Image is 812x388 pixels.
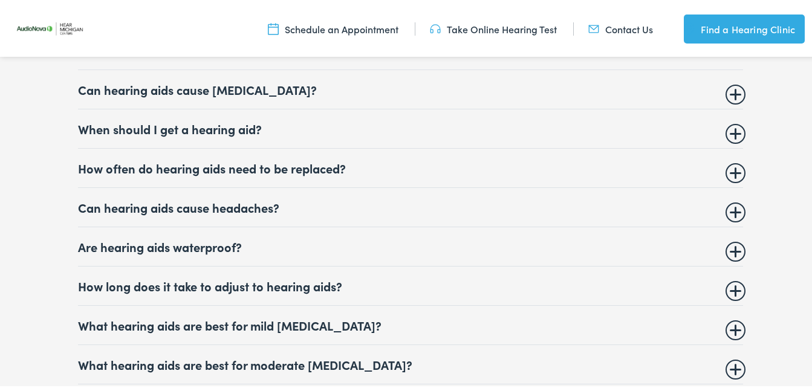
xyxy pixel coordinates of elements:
img: utility icon [684,19,695,34]
a: Schedule an Appointment [268,20,398,33]
summary: How long does it take to adjust to hearing aids? [78,276,743,291]
img: utility icon [268,20,279,33]
summary: What hearing aids are best for moderate [MEDICAL_DATA]? [78,355,743,369]
summary: What hearing aids are best for mild [MEDICAL_DATA]? [78,315,743,330]
summary: Can hearing aids cause headaches? [78,198,743,212]
img: utility icon [588,20,599,33]
a: Take Online Hearing Test [430,20,557,33]
summary: Can hearing aids cause [MEDICAL_DATA]? [78,80,743,94]
summary: How often do hearing aids need to be replaced? [78,158,743,173]
a: Contact Us [588,20,653,33]
summary: When should I get a hearing aid? [78,119,743,134]
a: Find a Hearing Clinic [684,12,805,41]
img: utility icon [430,20,441,33]
summary: Are hearing aids waterproof? [78,237,743,251]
